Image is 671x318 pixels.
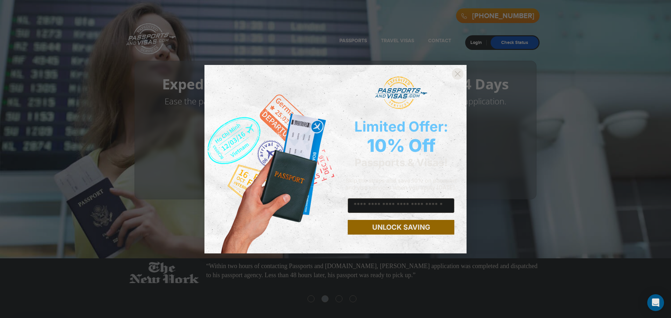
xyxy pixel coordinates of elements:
[375,76,427,109] img: passports and visas
[354,118,448,135] span: Limited Offer:
[452,68,464,80] button: Close dialog
[204,65,335,253] img: de9cda0d-0715-46ca-9a25-073762a91ba7.png
[348,220,454,235] button: UNLOCK SAVING
[345,177,457,191] span: Skip the stress and save 10% on passport and visa services when you apply [DATE].
[647,294,664,311] div: Open Intercom Messenger
[367,135,435,156] span: 10% Off
[355,156,448,169] span: Passports & Visas!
